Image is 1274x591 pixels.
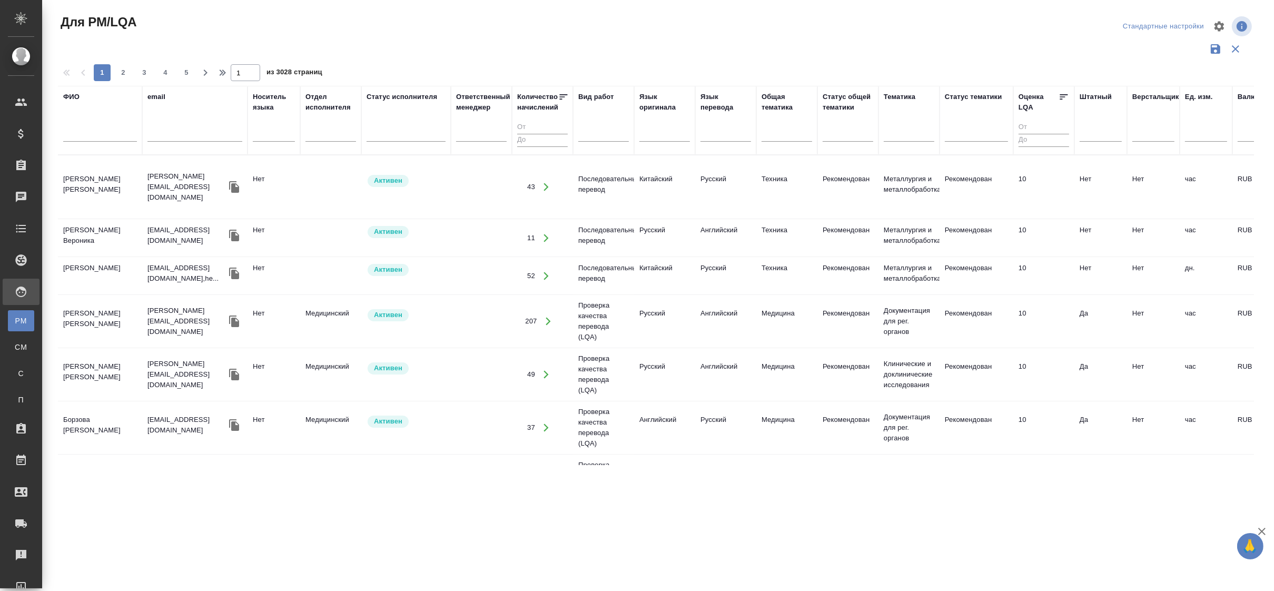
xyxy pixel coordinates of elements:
td: Русский [695,462,756,499]
td: [PERSON_NAME] [PERSON_NAME] [58,356,142,393]
div: Статус исполнителя [367,92,437,102]
div: Тематика [884,92,915,102]
div: Статус тематики [945,92,1002,102]
td: Производство лекарственных препаратов [878,460,940,502]
button: Открыть работы [536,176,557,198]
td: Медицинский [300,462,361,499]
div: 52 [527,271,535,281]
div: Штатный [1080,92,1112,102]
td: Английский [695,220,756,257]
div: ФИО [63,92,80,102]
td: Русский [695,409,756,446]
button: Сохранить фильтры [1206,39,1226,59]
div: перевод идеальный/почти идеальный. Ни редактор, ни корректор не нужен [1019,361,1069,372]
td: Нет [1127,409,1180,446]
button: Скопировать [226,228,242,243]
div: Язык оригинала [639,92,690,113]
td: Проверка качества перевода (LQA) [573,455,634,507]
td: Английский [634,462,695,499]
td: Английский [634,409,695,446]
button: Открыть работы [536,417,557,439]
td: Борзова [PERSON_NAME] [58,462,142,499]
button: Открыть работы [538,311,559,332]
td: Нет [1127,169,1180,205]
div: Рядовой исполнитель: назначай с учетом рейтинга [367,263,446,277]
td: Да [1074,303,1127,340]
div: Вид работ [578,92,614,102]
td: Нет [1127,220,1180,257]
div: Оценка LQA [1019,92,1059,113]
p: Активен [374,264,402,275]
td: час [1180,462,1232,499]
span: 5 [178,67,195,78]
td: Нет [1074,169,1127,205]
div: перевод идеальный/почти идеальный. Ни редактор, ни корректор не нужен [1019,263,1069,273]
div: 11 [527,233,535,243]
td: Английский [695,356,756,393]
p: Активен [374,416,402,427]
td: Медицина [756,409,817,446]
input: До [1019,134,1069,147]
td: Да [1074,356,1127,393]
td: дн. [1180,258,1232,294]
td: Да [1074,409,1127,446]
td: Рекомендован [817,409,878,446]
span: CM [13,342,29,352]
td: час [1180,303,1232,340]
div: Рядовой исполнитель: назначай с учетом рейтинга [367,361,446,376]
a: П [8,389,34,410]
button: 3 [136,64,153,81]
td: Рекомендован [940,169,1013,205]
td: Китайский [634,258,695,294]
button: 5 [178,64,195,81]
td: Нет [1074,258,1127,294]
p: [PERSON_NAME][EMAIL_ADDRESS][DOMAIN_NAME] [147,359,226,390]
td: Рекомендован [817,220,878,257]
button: 🙏 [1237,533,1263,559]
p: Активен [374,226,402,237]
p: [EMAIL_ADDRESS][DOMAIN_NAME] [147,415,226,436]
div: перевод идеальный/почти идеальный. Ни редактор, ни корректор не нужен [1019,225,1069,235]
span: 4 [157,67,174,78]
p: [EMAIL_ADDRESS][DOMAIN_NAME],he... [147,263,226,284]
div: 49 [527,369,535,380]
td: Металлургия и металлобработка [878,258,940,294]
td: Рекомендован [940,409,1013,446]
td: Нет [1074,220,1127,257]
td: Документация для рег. органов [878,300,940,342]
td: Медицина [756,356,817,393]
button: Скопировать [226,265,242,281]
div: Ответственный менеджер [456,92,510,113]
button: Скопировать [226,417,242,433]
td: Медицина [756,462,817,499]
input: До [517,134,568,147]
span: 2 [115,67,132,78]
div: перевод идеальный/почти идеальный. Ни редактор, ни корректор не нужен [1019,415,1069,425]
span: 🙏 [1241,535,1259,557]
td: Документация для рег. органов [878,407,940,449]
td: Техника [756,220,817,257]
td: [PERSON_NAME] [PERSON_NAME] [58,303,142,340]
p: [PERSON_NAME][EMAIL_ADDRESS][DOMAIN_NAME] [147,306,226,337]
td: Нет [1127,462,1180,499]
span: из 3028 страниц [266,66,322,81]
div: перевод идеальный/почти идеальный. Ни редактор, ни корректор не нужен [1019,174,1069,184]
td: час [1180,220,1232,257]
td: Нет [248,220,300,257]
td: Проверка качества перевода (LQA) [573,295,634,348]
td: [PERSON_NAME] [58,258,142,294]
td: Рекомендован [940,258,1013,294]
td: Рекомендован [940,462,1013,499]
td: час [1180,169,1232,205]
td: Рекомендован [940,220,1013,257]
td: час [1180,356,1232,393]
div: 37 [527,422,535,433]
td: Металлургия и металлобработка [878,220,940,257]
td: Медицина [756,303,817,340]
td: Рекомендован [940,303,1013,340]
div: Рядовой исполнитель: назначай с учетом рейтинга [367,174,446,188]
p: Активен [374,363,402,373]
a: CM [8,337,34,358]
td: Русский [634,303,695,340]
td: час [1180,409,1232,446]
